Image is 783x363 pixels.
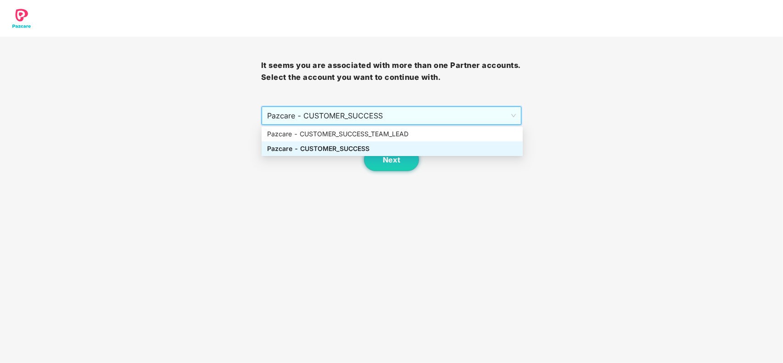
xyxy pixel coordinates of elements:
div: Pazcare - CUSTOMER_SUCCESS [262,141,523,156]
span: Pazcare - CUSTOMER_SUCCESS [267,107,516,124]
span: Next [383,156,400,164]
h3: It seems you are associated with more than one Partner accounts. Select the account you want to c... [261,60,522,83]
div: Pazcare - CUSTOMER_SUCCESS_TEAM_LEAD [262,127,523,141]
div: Pazcare - CUSTOMER_SUCCESS_TEAM_LEAD [267,129,517,139]
div: Pazcare - CUSTOMER_SUCCESS [267,144,517,154]
button: Next [364,148,419,171]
